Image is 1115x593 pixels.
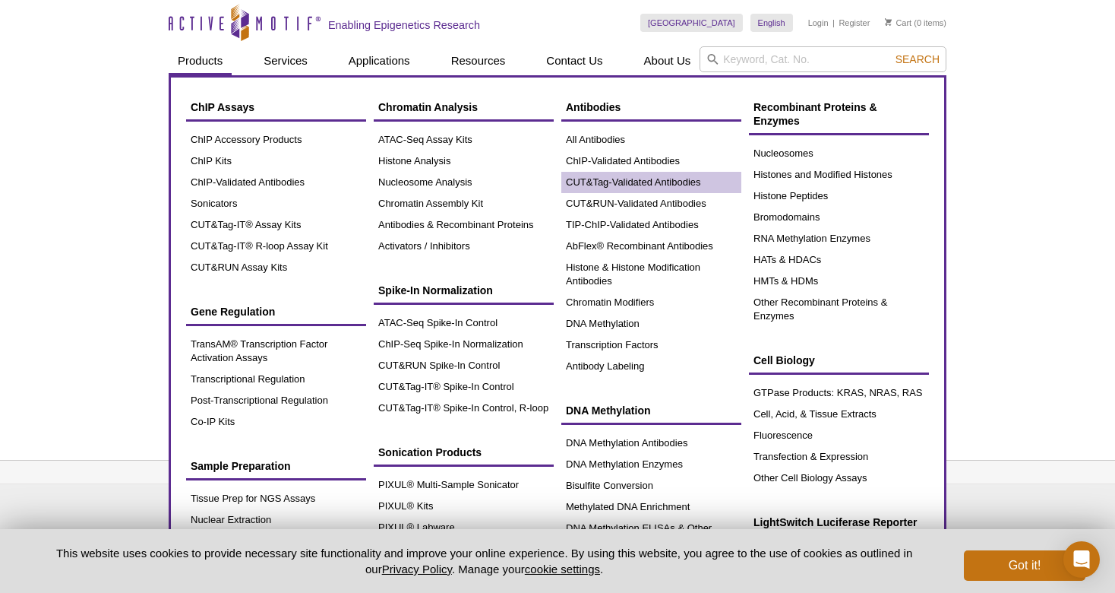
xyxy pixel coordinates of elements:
[566,101,621,113] span: Antibodies
[561,292,741,313] a: Chromatin Modifiers
[186,411,366,433] a: Co-IP Kits
[561,356,741,377] a: Antibody Labeling
[566,404,650,417] span: DNA Methylation
[374,355,554,376] a: CUT&RUN Spike-In Control
[749,186,929,207] a: Histone Peptides
[964,550,1085,581] button: Got it!
[749,425,929,446] a: Fluorescence
[895,53,940,65] span: Search
[749,143,929,164] a: Nucleosomes
[191,460,291,472] span: Sample Preparation
[749,271,929,292] a: HMTs & HDMs
[749,164,929,186] a: Histones and Modified Histones
[749,468,929,489] a: Other Cell Biology Assays
[749,228,929,249] a: RNA Methylation Enzymes
[186,214,366,236] a: CUT&Tag-IT® Assay Kits
[561,93,741,122] a: Antibodies
[191,101,254,113] span: ChIP Assays
[561,151,741,172] a: ChIP-Validated Antibodies
[561,518,741,553] a: DNA Methylation ELISAs & Other Assays
[374,214,554,236] a: Antibodies & Recombinant Proteins
[525,563,600,576] button: cookie settings
[186,509,366,531] a: Nuclear Extraction
[749,446,929,468] a: Transfection & Expression
[749,249,929,271] a: HATs & HDACs
[374,276,554,305] a: Spike-In Normalization
[561,396,741,425] a: DNA Methylation
[374,438,554,467] a: Sonication Products
[186,236,366,257] a: CUT&Tag-IT® R-loop Assay Kit
[186,172,366,193] a: ChIP-Validated Antibodies
[839,17,870,28] a: Register
[374,474,554,496] a: PIXUL® Multi-Sample Sonicator
[749,404,929,425] a: Cell, Acid, & Tissue Extracts
[254,46,317,75] a: Services
[378,101,478,113] span: Chromatin Analysis
[885,14,946,32] li: (0 items)
[378,284,493,296] span: Spike-In Normalization
[749,93,929,135] a: Recombinant Proteins & Enzymes
[749,508,929,550] a: LightSwitch Luciferase Reporter Assay System Reagents
[186,452,366,480] a: Sample Preparation
[374,93,554,122] a: Chromatin Analysis
[186,257,366,278] a: CUT&RUN Assay Kits
[808,17,829,28] a: Login
[169,46,232,75] a: Products
[374,376,554,398] a: CUT&Tag-IT® Spike-In Control
[640,14,743,32] a: [GEOGRAPHIC_DATA]
[537,46,611,75] a: Contact Us
[186,193,366,214] a: Sonicators
[561,193,741,214] a: CUT&RUN-Validated Antibodies
[382,563,452,576] a: Privacy Policy
[186,390,366,411] a: Post-Transcriptional Regulation
[753,354,815,366] span: Cell Biology
[753,516,917,542] span: LightSwitch Luciferase Reporter Assay System Reagents
[374,398,554,419] a: CUT&Tag-IT® Spike-In Control, R-loop
[186,297,366,326] a: Gene Regulation
[885,18,892,26] img: Your Cart
[374,172,554,193] a: Nucleosome Analysis
[374,151,554,172] a: Histone Analysis
[328,18,480,32] h2: Enabling Epigenetics Research
[374,517,554,538] a: PIXUL® Labware
[191,306,275,318] span: Gene Regulation
[186,93,366,122] a: ChIP Assays
[561,496,741,518] a: Methylated DNA Enrichment
[374,236,554,257] a: Activators / Inhibitors
[374,496,554,517] a: PIXUL® Kits
[186,151,366,172] a: ChIP Kits
[561,313,741,335] a: DNA Methylation
[561,172,741,193] a: CUT&Tag-Validated Antibodies
[1063,541,1100,578] div: Open Intercom Messenger
[749,292,929,327] a: Other Recombinant Proteins & Enzymes
[374,193,554,214] a: Chromatin Assembly Kit
[832,14,835,32] li: |
[635,46,700,75] a: About Us
[378,446,482,458] span: Sonication Products
[750,14,793,32] a: English
[561,454,741,475] a: DNA Methylation Enzymes
[749,207,929,228] a: Bromodomains
[186,369,366,390] a: Transcriptional Regulation
[186,129,366,151] a: ChIP Accessory Products
[186,488,366,509] a: Tissue Prep for NGS Assays
[749,346,929,375] a: Cell Biology
[561,475,741,496] a: Bisulfite Conversion
[753,101,877,127] span: Recombinant Proteins & Enzymes
[374,334,554,355] a: ChIP-Seq Spike-In Normalization
[561,257,741,292] a: Histone & Histone Modification Antibodies
[561,236,741,257] a: AbFlex® Recombinant Antibodies
[749,382,929,404] a: GTPase Products: KRAS, NRAS, RAS
[561,129,741,151] a: All Antibodies
[885,17,911,28] a: Cart
[891,52,944,66] button: Search
[561,433,741,454] a: DNA Methylation Antibodies
[186,334,366,369] a: TransAM® Transcription Factor Activation Assays
[442,46,515,75] a: Resources
[700,46,946,72] input: Keyword, Cat. No.
[561,214,741,236] a: TIP-ChIP-Validated Antibodies
[374,312,554,334] a: ATAC-Seq Spike-In Control
[374,129,554,151] a: ATAC-Seq Assay Kits
[561,335,741,356] a: Transcription Factors
[340,46,419,75] a: Applications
